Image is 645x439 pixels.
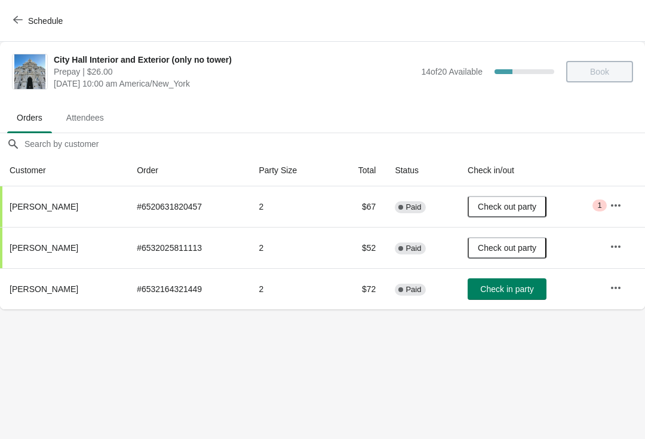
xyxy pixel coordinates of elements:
[478,202,536,211] span: Check out party
[10,202,78,211] span: [PERSON_NAME]
[406,285,421,294] span: Paid
[10,243,78,253] span: [PERSON_NAME]
[6,10,72,32] button: Schedule
[249,155,332,186] th: Party Size
[54,66,415,78] span: Prepay | $26.00
[127,227,249,268] td: # 6532025811113
[458,155,600,186] th: Check in/out
[57,107,113,128] span: Attendees
[468,237,546,259] button: Check out party
[480,284,533,294] span: Check in party
[54,78,415,90] span: [DATE] 10:00 am America/New_York
[24,133,645,155] input: Search by customer
[332,227,385,268] td: $52
[332,268,385,309] td: $72
[597,201,601,210] span: 1
[249,268,332,309] td: 2
[468,196,546,217] button: Check out party
[249,227,332,268] td: 2
[28,16,63,26] span: Schedule
[406,202,421,212] span: Paid
[54,54,415,66] span: City Hall Interior and Exterior (only no tower)
[332,186,385,227] td: $67
[127,155,249,186] th: Order
[10,284,78,294] span: [PERSON_NAME]
[249,186,332,227] td: 2
[7,107,52,128] span: Orders
[127,186,249,227] td: # 6520631820457
[468,278,546,300] button: Check in party
[385,155,458,186] th: Status
[478,243,536,253] span: Check out party
[14,54,46,89] img: City Hall Interior and Exterior (only no tower)
[406,244,421,253] span: Paid
[127,268,249,309] td: # 6532164321449
[421,67,483,76] span: 14 of 20 Available
[332,155,385,186] th: Total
